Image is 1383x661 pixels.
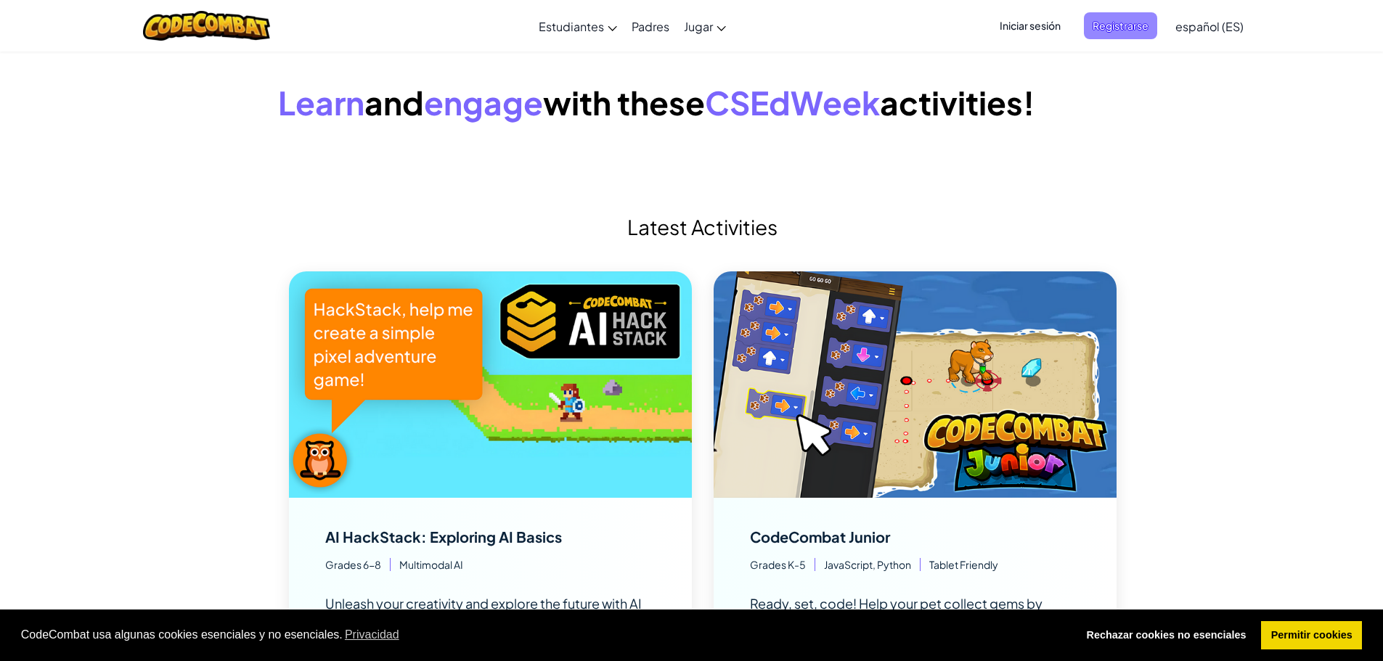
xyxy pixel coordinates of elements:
img: Image to illustrate AI HackStack: Exploring AI Basics [289,271,692,498]
a: Estudiantes [531,7,624,46]
a: español (ES) [1168,7,1251,46]
span: CSEdWeek [705,82,880,123]
a: learn more about cookies [343,624,401,646]
button: Registrarse [1084,12,1157,39]
span: Multimodal AI [391,558,463,571]
span: JavaScript, Python [815,558,921,571]
span: Grades K-5 [750,558,815,571]
a: Padres [624,7,677,46]
h2: Latest Activities [289,212,1117,242]
img: Image to illustrate CodeCombat Junior [714,271,1117,498]
span: activities! [880,82,1035,123]
span: Estudiantes [539,19,604,34]
a: Jugar [677,7,733,46]
span: and [364,82,424,123]
span: Jugar [684,19,713,34]
span: Tablet Friendly [921,558,998,571]
a: allow cookies [1261,621,1362,650]
a: deny cookies [1077,621,1256,650]
span: CodeCombat usa algunas cookies esenciales y no esenciales. [21,624,1065,646]
span: Grades 6-8 [325,558,391,571]
img: CodeCombat logo [143,11,270,41]
button: Iniciar sesión [991,12,1069,39]
div: AI HackStack: Exploring AI Basics [325,530,562,544]
div: CodeCombat Junior [750,530,890,544]
span: Learn [278,82,364,123]
span: engage [424,82,543,123]
span: español (ES) [1175,19,1244,34]
span: with these [543,82,705,123]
